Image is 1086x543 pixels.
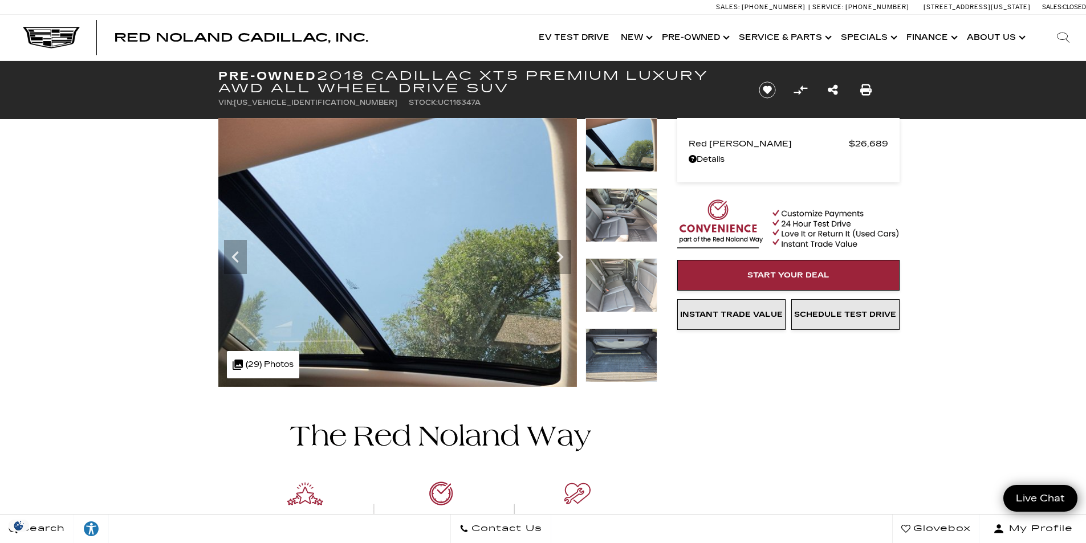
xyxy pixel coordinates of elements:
div: (29) Photos [227,351,299,378]
span: [PHONE_NUMBER] [845,3,909,11]
a: Red [PERSON_NAME] $26,689 [689,136,888,152]
div: Search [1040,15,1086,60]
strong: Pre-Owned [218,69,317,83]
span: Instant Trade Value [680,310,783,319]
span: Glovebox [910,521,971,537]
img: Used 2018 Radiant Silver Metallic Cadillac Premium Luxury AWD image 23 [585,258,657,312]
a: Live Chat [1003,485,1077,512]
a: Specials [835,15,901,60]
img: Used 2018 Radiant Silver Metallic Cadillac Premium Luxury AWD image 21 [585,118,657,172]
img: Cadillac Dark Logo with Cadillac White Text [23,27,80,48]
a: Contact Us [450,515,551,543]
a: Start Your Deal [677,260,900,291]
span: Red [PERSON_NAME] [689,136,849,152]
span: UC116347A [438,99,481,107]
div: Explore your accessibility options [74,520,108,537]
span: $26,689 [849,136,888,152]
a: Explore your accessibility options [74,515,109,543]
span: Service: [812,3,844,11]
a: Print this Pre-Owned 2018 Cadillac XT5 Premium Luxury AWD All Wheel Drive SUV [860,82,872,98]
button: Open user profile menu [980,515,1086,543]
a: Pre-Owned [656,15,733,60]
span: [PHONE_NUMBER] [742,3,806,11]
a: Share this Pre-Owned 2018 Cadillac XT5 Premium Luxury AWD All Wheel Drive SUV [828,82,838,98]
span: Closed [1063,3,1086,11]
span: Schedule Test Drive [794,310,896,319]
span: Start Your Deal [747,271,829,280]
a: EV Test Drive [533,15,615,60]
a: Schedule Test Drive [791,299,900,330]
img: Used 2018 Radiant Silver Metallic Cadillac Premium Luxury AWD image 22 [585,188,657,242]
a: Service: [PHONE_NUMBER] [808,4,912,10]
span: VIN: [218,99,234,107]
a: Service & Parts [733,15,835,60]
span: Stock: [409,99,438,107]
span: Red Noland Cadillac, Inc. [114,31,368,44]
span: Live Chat [1010,492,1071,505]
a: Instant Trade Value [677,299,786,330]
a: New [615,15,656,60]
div: Previous [224,240,247,274]
a: [STREET_ADDRESS][US_STATE] [924,3,1031,11]
a: About Us [961,15,1029,60]
a: Sales: [PHONE_NUMBER] [716,4,808,10]
div: Next [548,240,571,274]
span: Sales: [1042,3,1063,11]
img: Used 2018 Radiant Silver Metallic Cadillac Premium Luxury AWD image 21 [218,118,577,387]
span: My Profile [1004,521,1073,537]
a: Glovebox [892,515,980,543]
h1: 2018 Cadillac XT5 Premium Luxury AWD All Wheel Drive SUV [218,70,740,95]
button: Compare Vehicle [792,81,809,99]
span: Search [18,521,65,537]
img: Used 2018 Radiant Silver Metallic Cadillac Premium Luxury AWD image 24 [585,328,657,382]
a: Red Noland Cadillac, Inc. [114,32,368,43]
a: Details [689,152,888,168]
span: Contact Us [469,521,542,537]
a: Finance [901,15,961,60]
section: Click to Open Cookie Consent Modal [6,520,32,532]
img: Opt-Out Icon [6,520,32,532]
span: [US_VEHICLE_IDENTIFICATION_NUMBER] [234,99,397,107]
button: Save vehicle [755,81,780,99]
span: Sales: [716,3,740,11]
